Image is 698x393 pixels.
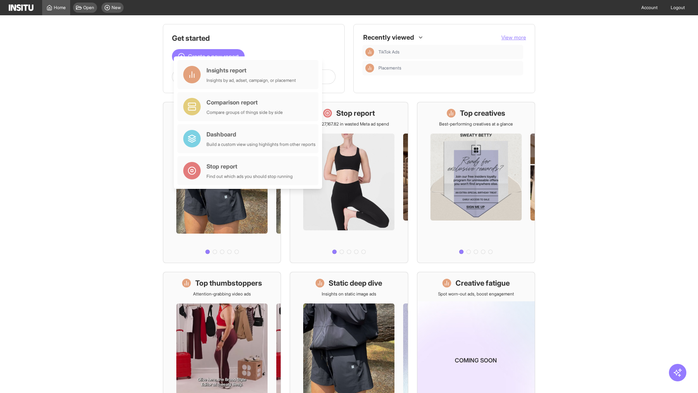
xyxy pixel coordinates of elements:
p: Best-performing creatives at a glance [439,121,513,127]
div: Insights report [206,66,296,75]
a: Top creativesBest-performing creatives at a glance [417,102,535,263]
h1: Static deep dive [329,278,382,288]
h1: Get started [172,33,336,43]
div: Dashboard [206,130,316,139]
h1: Top thumbstoppers [195,278,262,288]
p: Insights on static image ads [322,291,376,297]
span: New [112,5,121,11]
p: Attention-grabbing video ads [193,291,251,297]
p: Save £27,167.82 in wasted Meta ad spend [309,121,389,127]
span: Open [83,5,94,11]
img: Logo [9,4,33,11]
a: What's live nowSee all active ads instantly [163,102,281,263]
div: Stop report [206,162,293,171]
div: Insights [365,64,374,72]
span: Placements [378,65,401,71]
button: View more [501,34,526,41]
div: Comparison report [206,98,283,107]
div: Find out which ads you should stop running [206,174,293,179]
a: Stop reportSave £27,167.82 in wasted Meta ad spend [290,102,408,263]
h1: Top creatives [460,108,505,118]
span: Home [54,5,66,11]
span: TikTok Ads [378,49,400,55]
button: Create a new report [172,49,245,64]
span: Placements [378,65,520,71]
h1: Stop report [336,108,375,118]
div: Compare groups of things side by side [206,110,283,115]
div: Insights [365,48,374,56]
span: Create a new report [188,52,239,61]
div: Insights by ad, adset, campaign, or placement [206,78,296,83]
div: Build a custom view using highlights from other reports [206,142,316,147]
span: View more [501,34,526,40]
span: TikTok Ads [378,49,520,55]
